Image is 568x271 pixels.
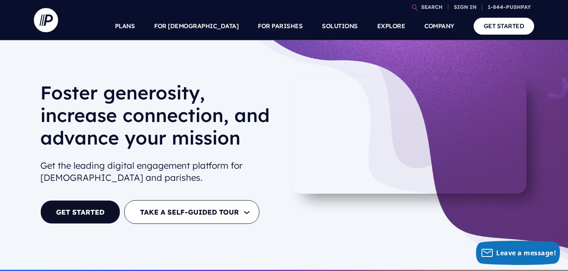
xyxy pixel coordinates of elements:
a: FOR PARISHES [258,12,303,40]
a: GET STARTED [40,200,120,224]
a: SOLUTIONS [322,12,358,40]
a: EXPLORE [377,12,405,40]
a: PLANS [115,12,135,40]
span: Leave a message! [496,248,556,257]
h1: Foster generosity, increase connection, and advance your mission [40,81,278,155]
a: COMPANY [424,12,454,40]
a: GET STARTED [474,18,535,34]
a: FOR [DEMOGRAPHIC_DATA] [154,12,238,40]
button: TAKE A SELF-GUIDED TOUR [124,200,259,224]
h2: Get the leading digital engagement platform for [DEMOGRAPHIC_DATA] and parishes. [40,156,278,188]
button: Leave a message! [476,241,560,265]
